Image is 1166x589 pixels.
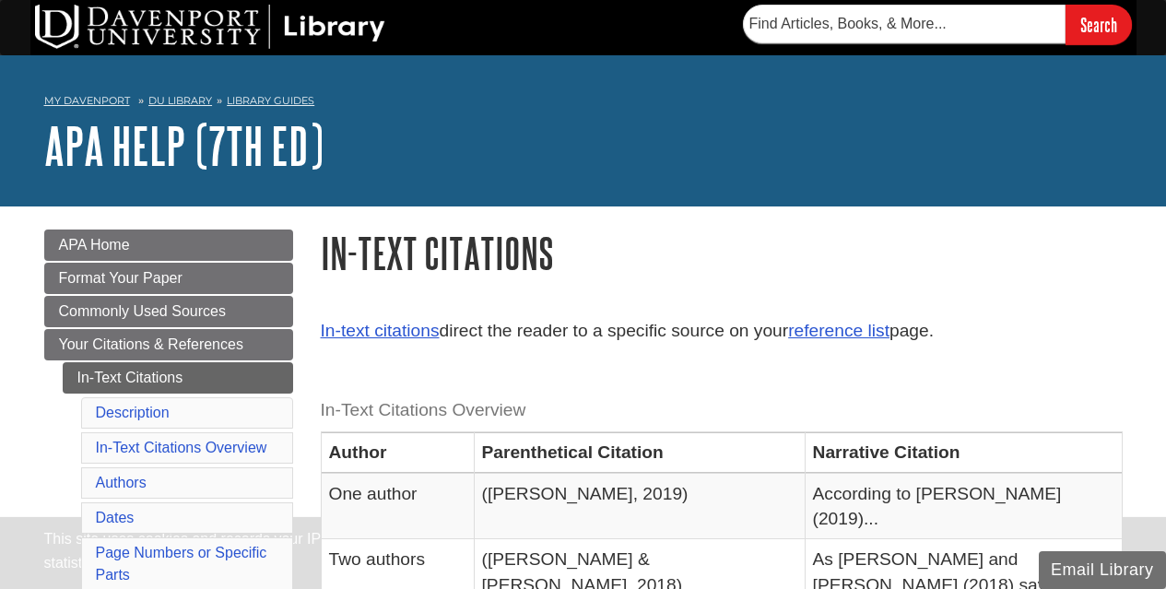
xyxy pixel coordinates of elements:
[474,473,805,539] td: ([PERSON_NAME], 2019)
[1039,551,1166,589] button: Email Library
[743,5,1066,43] input: Find Articles, Books, & More...
[59,336,243,352] span: Your Citations & References
[1066,5,1132,44] input: Search
[44,117,324,174] a: APA Help (7th Ed)
[321,230,1123,277] h1: In-Text Citations
[44,230,293,261] a: APA Home
[44,329,293,360] a: Your Citations & References
[44,263,293,294] a: Format Your Paper
[805,473,1122,539] td: According to [PERSON_NAME] (2019)...
[321,432,474,473] th: Author
[59,303,226,319] span: Commonly Used Sources
[59,237,130,253] span: APA Home
[96,475,147,490] a: Authors
[227,94,314,107] a: Library Guides
[743,5,1132,44] form: Searches DU Library's articles, books, and more
[148,94,212,107] a: DU Library
[44,296,293,327] a: Commonly Used Sources
[321,390,1123,431] caption: In-Text Citations Overview
[96,405,170,420] a: Description
[63,362,293,394] a: In-Text Citations
[788,321,889,340] a: reference list
[805,432,1122,473] th: Narrative Citation
[44,93,130,109] a: My Davenport
[44,88,1123,118] nav: breadcrumb
[321,321,440,340] a: In-text citations
[96,440,267,455] a: In-Text Citations Overview
[321,473,474,539] td: One author
[96,510,135,525] a: Dates
[321,318,1123,345] p: direct the reader to a specific source on your page.
[59,270,183,286] span: Format Your Paper
[35,5,385,49] img: DU Library
[96,545,267,583] a: Page Numbers or Specific Parts
[474,432,805,473] th: Parenthetical Citation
